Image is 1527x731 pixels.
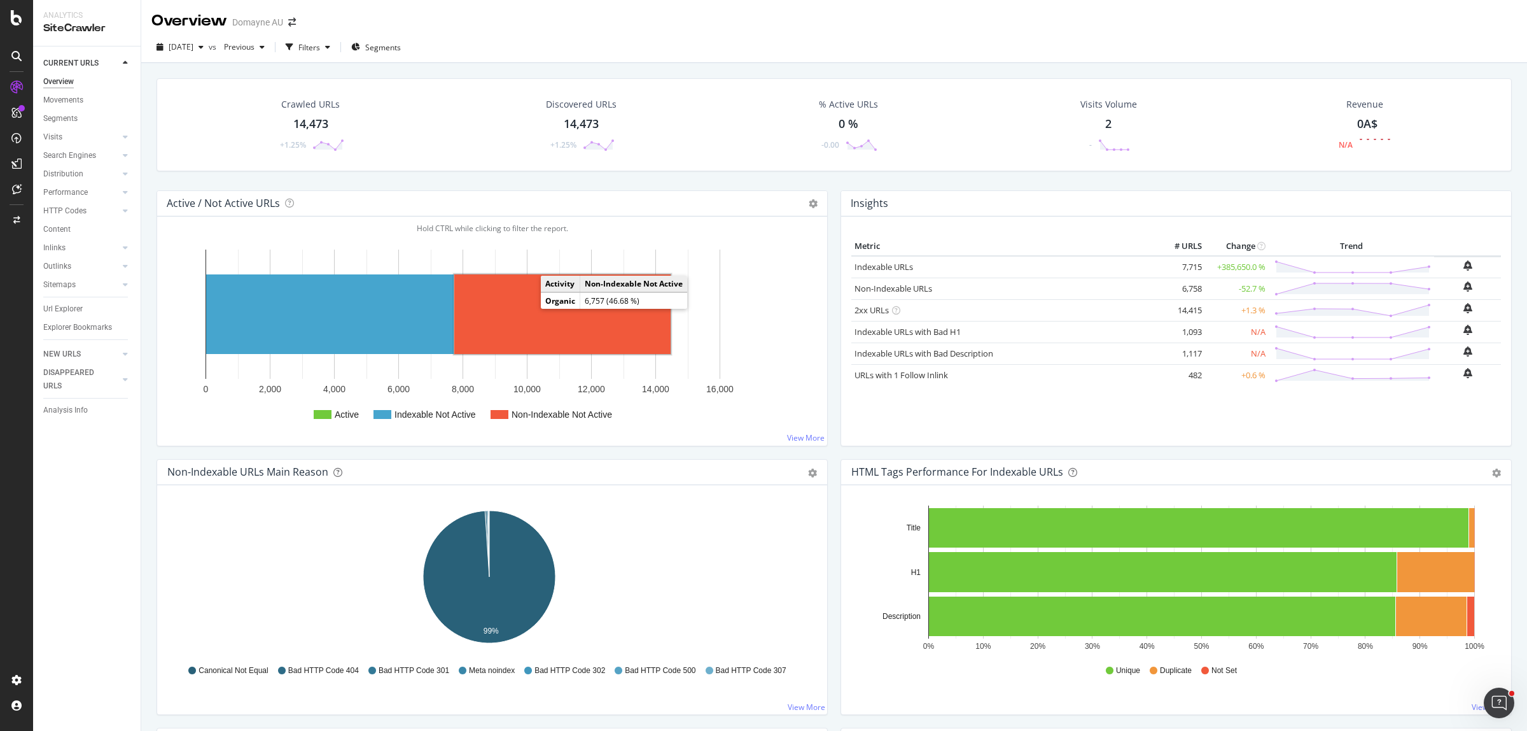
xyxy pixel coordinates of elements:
text: 0% [923,642,935,651]
div: Overview [151,10,227,32]
th: Trend [1269,237,1434,256]
span: Hold CTRL while clicking to filter the report. [417,223,568,234]
a: DISAPPEARED URLS [43,366,119,393]
a: View More [787,432,825,443]
a: Movements [43,94,132,107]
div: NEW URLS [43,348,81,361]
span: Revenue [1346,98,1383,111]
span: vs [209,41,219,52]
h4: Active / Not Active URLs [167,195,280,212]
text: 80% [1358,642,1373,651]
th: Change [1205,237,1269,256]
td: 6,758 [1154,278,1205,299]
a: Non-Indexable URLs [854,283,932,294]
text: 100% [1465,642,1484,651]
div: Search Engines [43,149,96,162]
div: Filters [298,42,320,53]
div: 0 % [839,116,858,132]
div: bell-plus [1463,260,1472,271]
td: 482 [1154,364,1205,386]
text: 99% [484,627,499,635]
text: 70% [1303,642,1318,651]
span: Duplicate [1160,665,1192,676]
div: arrow-right-arrow-left [288,18,296,27]
span: Bad HTTP Code 301 [379,665,449,676]
a: Indexable URLs with Bad Description [854,348,993,359]
span: Meta noindex [469,665,515,676]
div: Explorer Bookmarks [43,321,112,334]
div: Non-Indexable URLs Main Reason [167,465,328,478]
svg: A chart. [851,506,1495,653]
td: 6,757 (46.68 %) [580,293,688,309]
div: +1.25% [550,139,576,150]
div: bell-plus [1463,303,1472,313]
text: 2,000 [259,384,281,394]
button: Previous [219,37,270,57]
svg: A chart. [167,237,811,436]
text: 0 [204,384,209,394]
div: Domayne AU [232,16,283,29]
div: Overview [43,75,74,89]
h4: Insights [851,195,888,212]
div: Analysis Info [43,404,88,417]
a: Indexable URLs [854,261,913,273]
div: Analytics [43,10,130,21]
div: A chart. [167,506,811,653]
div: -0.00 [821,139,839,150]
text: 40% [1140,642,1155,651]
div: Outlinks [43,260,71,273]
a: Visits [43,131,119,144]
a: Segments [43,112,132,125]
text: H1 [911,568,921,577]
td: Activity [541,276,580,292]
text: 4,000 [323,384,345,394]
a: HTTP Codes [43,204,119,218]
span: Bad HTTP Code 404 [288,665,359,676]
span: Not Set [1211,665,1237,676]
a: Content [43,223,132,236]
td: +385,650.0 % [1205,256,1269,278]
div: bell-plus [1463,325,1472,335]
span: Bad HTTP Code 500 [625,665,695,676]
div: CURRENT URLS [43,57,99,70]
div: SiteCrawler [43,21,130,36]
div: Distribution [43,167,83,181]
button: Segments [346,37,406,57]
text: 90% [1412,642,1428,651]
text: 6,000 [387,384,410,394]
text: 12,000 [578,384,605,394]
span: Segments [365,42,401,53]
button: [DATE] [151,37,209,57]
div: Url Explorer [43,302,83,316]
div: 2 [1105,116,1112,132]
span: Previous [219,41,254,52]
div: Discovered URLs [546,98,617,111]
div: Segments [43,112,78,125]
div: Visits [43,131,62,144]
a: Outlinks [43,260,119,273]
div: gear [1492,469,1501,478]
div: Movements [43,94,83,107]
div: bell-plus [1463,346,1472,357]
a: Search Engines [43,149,119,162]
div: Crawled URLs [281,98,340,111]
span: Bad HTTP Code 302 [534,665,605,676]
a: Inlinks [43,241,119,255]
span: Unique [1116,665,1140,676]
th: # URLS [1154,237,1205,256]
div: 14,473 [564,116,599,132]
td: +0.6 % [1205,364,1269,386]
a: Analysis Info [43,404,132,417]
div: Inlinks [43,241,66,255]
span: 2025 Sep. 14th [169,41,193,52]
i: Options [809,199,818,208]
td: +1.3 % [1205,299,1269,321]
span: Bad HTTP Code 307 [716,665,786,676]
a: URLs with 1 Follow Inlink [854,369,948,381]
a: View More [1472,702,1509,713]
a: Distribution [43,167,119,181]
td: N/A [1205,343,1269,364]
text: 30% [1085,642,1100,651]
text: Indexable Not Active [394,409,476,420]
